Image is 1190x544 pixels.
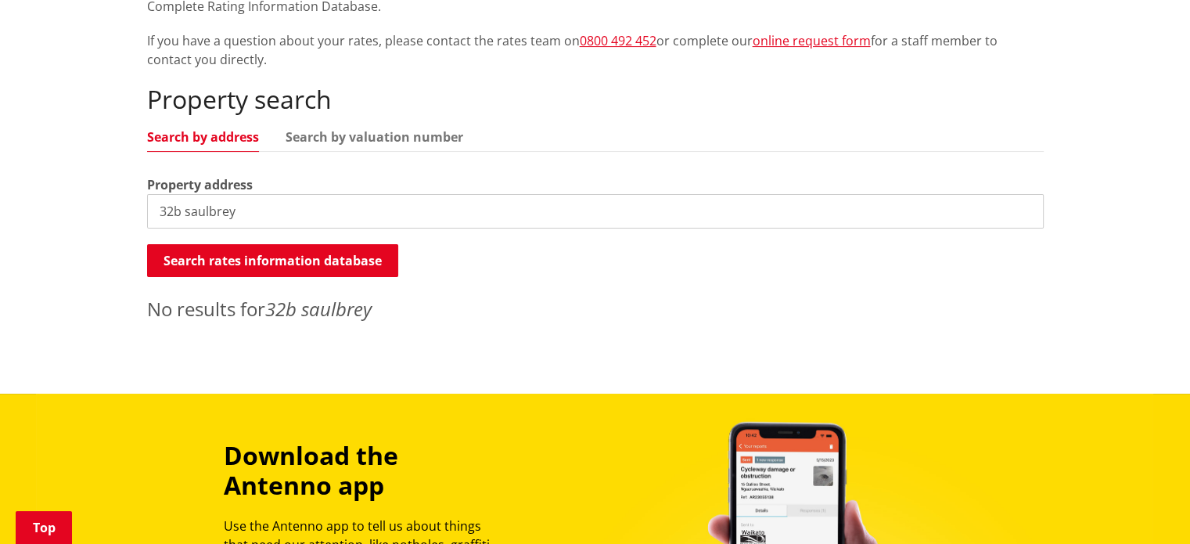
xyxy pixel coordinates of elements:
em: 32b saulbrey [265,296,372,322]
a: Top [16,511,72,544]
a: 0800 492 452 [580,32,656,49]
h3: Download the Antenno app [224,441,507,501]
label: Property address [147,175,253,194]
a: Search by valuation number [286,131,463,143]
p: No results for [147,295,1044,323]
a: online request form [753,32,871,49]
h2: Property search [147,85,1044,114]
input: e.g. Duke Street NGARUAWAHIA [147,194,1044,229]
p: If you have a question about your rates, please contact the rates team on or complete our for a s... [147,31,1044,69]
a: Search by address [147,131,259,143]
button: Search rates information database [147,244,398,277]
iframe: Messenger Launcher [1118,478,1174,535]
